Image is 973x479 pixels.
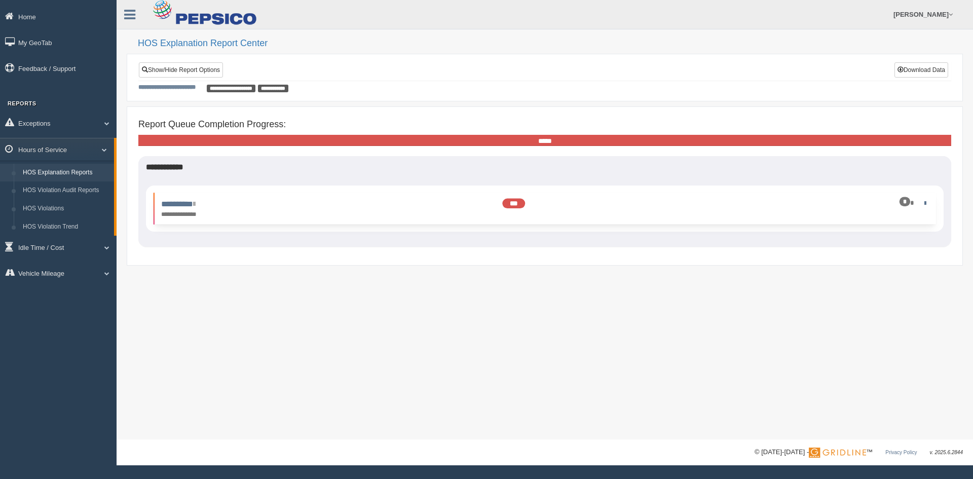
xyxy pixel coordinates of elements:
a: Privacy Policy [885,450,917,455]
img: Gridline [809,448,866,458]
h2: HOS Explanation Report Center [138,39,963,49]
h4: Report Queue Completion Progress: [138,120,951,130]
a: HOS Violations [18,200,114,218]
a: HOS Explanation Reports [18,164,114,182]
a: Show/Hide Report Options [139,62,223,78]
span: v. 2025.6.2844 [930,450,963,455]
button: Download Data [894,62,948,78]
div: © [DATE]-[DATE] - ™ [755,447,963,458]
li: Expand [154,193,936,225]
a: HOS Violation Audit Reports [18,181,114,200]
a: HOS Violation Trend [18,218,114,236]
